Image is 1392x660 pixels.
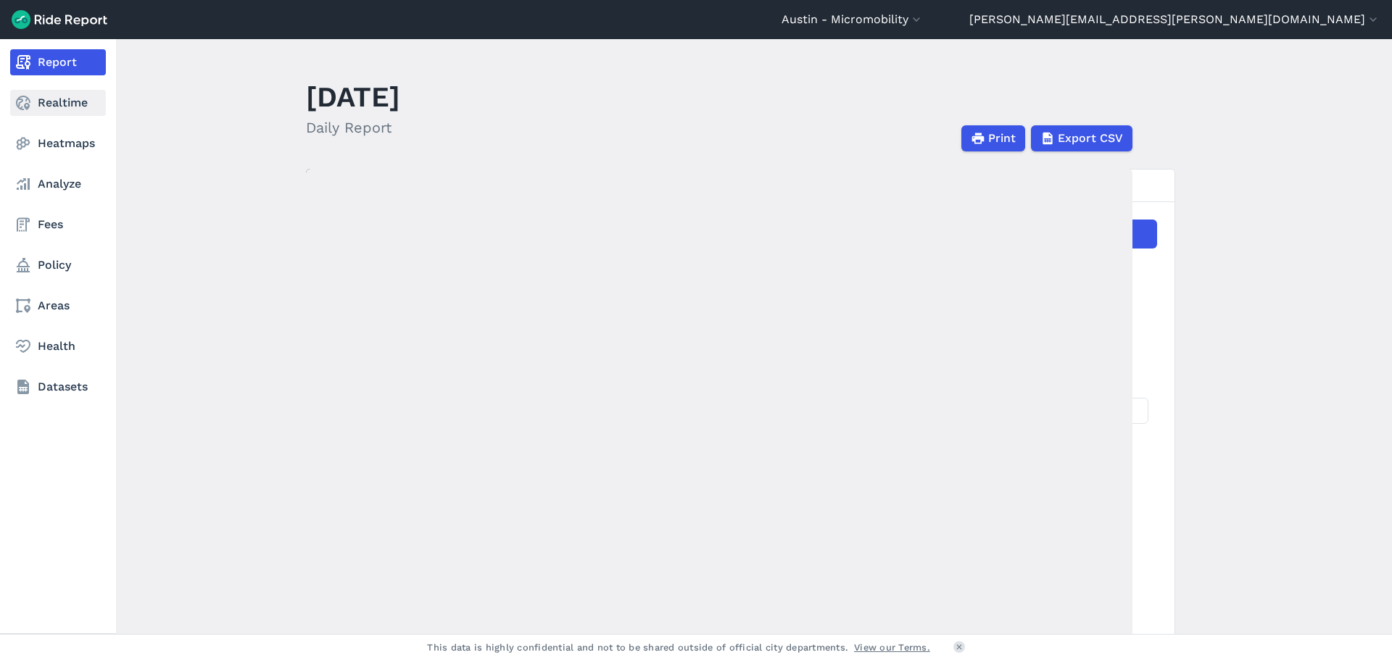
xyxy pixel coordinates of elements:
[10,252,106,278] a: Policy
[782,11,924,28] button: Austin - Micromobility
[988,130,1016,147] span: Print
[10,90,106,116] a: Realtime
[306,77,400,117] h1: [DATE]
[10,171,106,197] a: Analyze
[10,293,106,319] a: Areas
[1031,125,1132,151] button: Export CSV
[961,125,1025,151] button: Print
[10,333,106,359] a: Health
[969,11,1380,28] button: [PERSON_NAME][EMAIL_ADDRESS][PERSON_NAME][DOMAIN_NAME]
[854,640,930,654] a: View our Terms.
[10,49,106,75] a: Report
[306,117,400,138] h2: Daily Report
[10,212,106,238] a: Fees
[1058,130,1123,147] span: Export CSV
[10,130,106,156] a: Heatmaps
[12,10,107,29] img: Ride Report
[10,374,106,400] a: Datasets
